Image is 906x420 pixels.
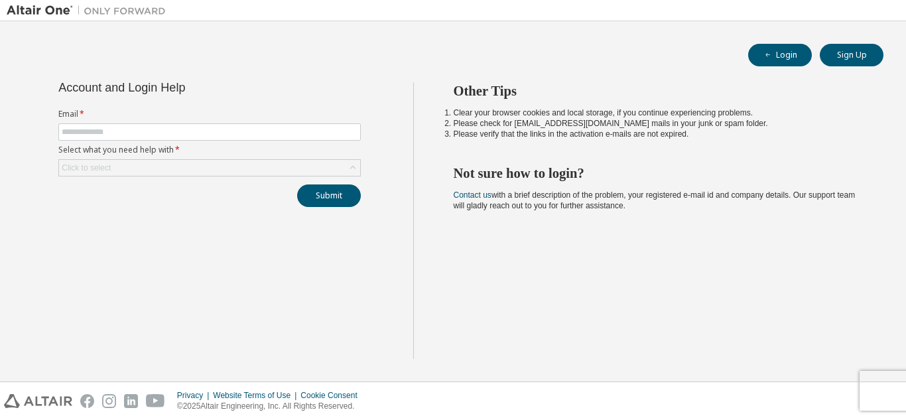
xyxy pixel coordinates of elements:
img: youtube.svg [146,394,165,408]
h2: Not sure how to login? [454,165,860,182]
img: Altair One [7,4,172,17]
img: linkedin.svg [124,394,138,408]
img: instagram.svg [102,394,116,408]
label: Select what you need help with [58,145,361,155]
div: Click to select [59,160,360,176]
span: with a brief description of the problem, your registered e-mail id and company details. Our suppo... [454,190,856,210]
li: Clear your browser cookies and local storage, if you continue experiencing problems. [454,107,860,118]
a: Contact us [454,190,491,200]
img: altair_logo.svg [4,394,72,408]
div: Cookie Consent [300,390,365,401]
label: Email [58,109,361,119]
div: Privacy [177,390,213,401]
button: Submit [297,184,361,207]
div: Account and Login Help [58,82,300,93]
div: Website Terms of Use [213,390,300,401]
h2: Other Tips [454,82,860,100]
li: Please verify that the links in the activation e-mails are not expired. [454,129,860,139]
li: Please check for [EMAIL_ADDRESS][DOMAIN_NAME] mails in your junk or spam folder. [454,118,860,129]
div: Click to select [62,163,111,173]
p: © 2025 Altair Engineering, Inc. All Rights Reserved. [177,401,365,412]
button: Sign Up [820,44,883,66]
img: facebook.svg [80,394,94,408]
button: Login [748,44,812,66]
